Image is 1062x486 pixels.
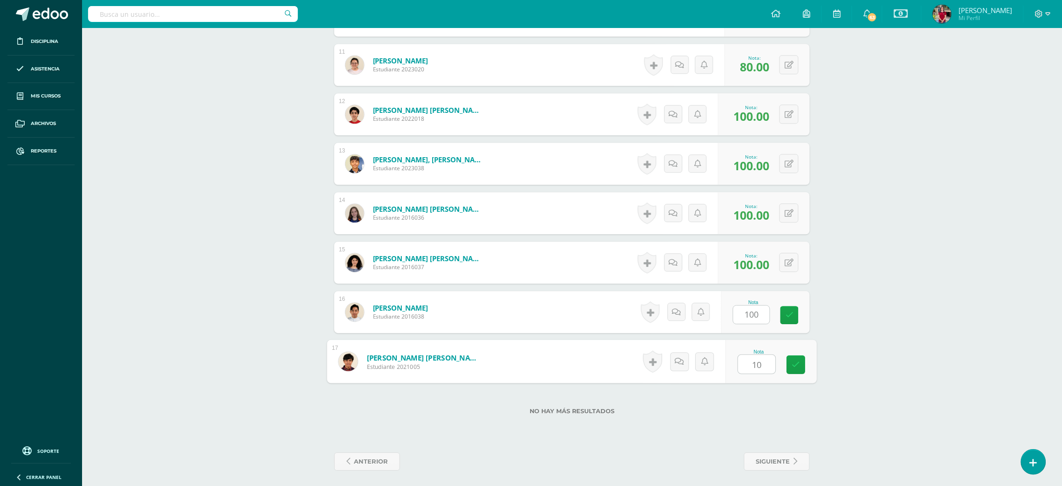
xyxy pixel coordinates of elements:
[959,6,1012,15] span: [PERSON_NAME]
[354,453,388,470] span: anterior
[373,254,485,263] a: [PERSON_NAME] [PERSON_NAME]
[744,452,810,471] a: siguiente
[367,362,482,371] span: Estudiante 2021005
[345,56,364,74] img: 4c81a8a006ef53e436624bd90c695afd.png
[733,153,769,160] div: Nota:
[373,65,428,73] span: Estudiante 2023020
[31,120,56,127] span: Archivos
[740,55,769,61] div: Nota:
[31,92,61,100] span: Mis cursos
[31,147,56,155] span: Reportes
[373,164,485,172] span: Estudiante 2023038
[7,138,75,165] a: Reportes
[7,110,75,138] a: Archivos
[733,108,769,124] span: 100.00
[373,303,428,312] a: [PERSON_NAME]
[738,349,780,354] div: Nota
[373,263,485,271] span: Estudiante 2016037
[738,355,776,374] input: 0-100.0
[733,252,769,259] div: Nota:
[345,105,364,124] img: 7cb4b1dfa21ef7bd44cb7bfa793903ef.png
[345,303,364,321] img: 3ef5ddf9f422fdfcafeb43ddfbc22940.png
[733,104,769,111] div: Nota:
[733,257,769,272] span: 100.00
[373,214,485,222] span: Estudiante 2016036
[367,353,482,362] a: [PERSON_NAME] [PERSON_NAME]
[11,444,71,457] a: Soporte
[345,253,364,272] img: c6b917f75c4b84743c6c97cb0b98f408.png
[373,155,485,164] a: [PERSON_NAME], [PERSON_NAME]
[334,452,400,471] a: anterior
[733,207,769,223] span: 100.00
[38,448,60,454] span: Soporte
[26,474,62,480] span: Cerrar panel
[733,300,774,305] div: Nota
[345,204,364,222] img: ae369fe0abef2ce44e4ecadc0c7ccbac.png
[756,453,790,470] span: siguiente
[373,312,428,320] span: Estudiante 2016038
[733,203,769,209] div: Nota:
[373,105,485,115] a: [PERSON_NAME] [PERSON_NAME]
[959,14,1012,22] span: Mi Perfil
[31,65,60,73] span: Asistencia
[733,158,769,174] span: 100.00
[867,12,877,22] span: 63
[733,305,770,324] input: 0-100.0
[7,28,75,56] a: Disciplina
[373,56,428,65] a: [PERSON_NAME]
[7,83,75,111] a: Mis cursos
[31,38,58,45] span: Disciplina
[373,115,485,123] span: Estudiante 2022018
[338,352,358,371] img: 9176a59140aa10ae3b0dffacfa8c7879.png
[88,6,298,22] input: Busca un usuario...
[933,5,952,23] img: 352c638b02aaae08c95ba80ed60c845f.png
[7,56,75,83] a: Asistencia
[345,154,364,173] img: 0e6c51aebb6d4d2a5558b620d4561360.png
[740,59,769,75] span: 80.00
[334,408,810,415] label: No hay más resultados
[373,204,485,214] a: [PERSON_NAME] [PERSON_NAME]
